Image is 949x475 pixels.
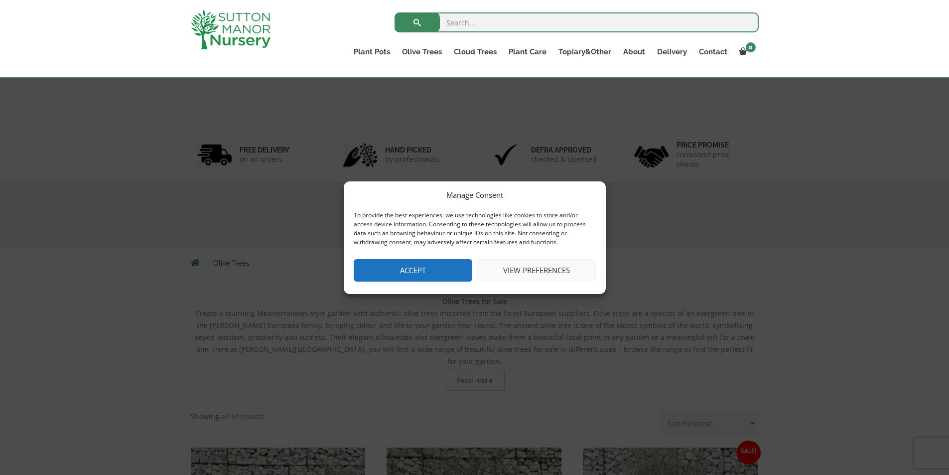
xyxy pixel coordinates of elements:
a: Olive Trees [396,45,448,59]
a: Plant Care [503,45,552,59]
a: Plant Pots [348,45,396,59]
a: 0 [733,45,759,59]
a: About [617,45,651,59]
a: Contact [693,45,733,59]
div: Manage Consent [446,189,503,201]
button: View preferences [477,259,596,282]
img: logo [191,10,271,49]
div: To provide the best experiences, we use technologies like cookies to store and/or access device i... [354,211,595,247]
a: Delivery [651,45,693,59]
a: Topiary&Other [552,45,617,59]
input: Search... [395,12,759,32]
span: 0 [746,42,756,52]
a: Cloud Trees [448,45,503,59]
button: Accept [354,259,472,282]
